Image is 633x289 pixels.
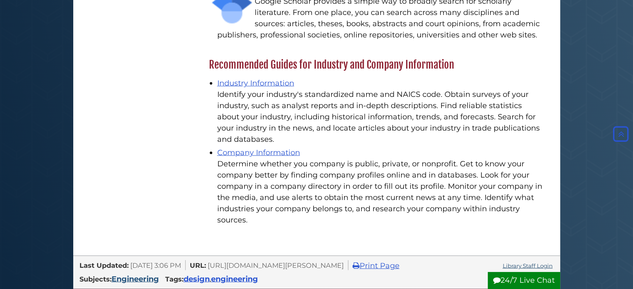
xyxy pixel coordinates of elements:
span: URL: [190,261,206,269]
a: Industry Information [217,78,294,87]
span: [DATE] 3:06 PM [130,261,181,269]
i: Print Page [352,262,360,269]
button: 24/7 Live Chat [488,272,560,289]
div: Identify your industry's standardized name and NAICS code. Obtain surveys of your industry, such ... [217,89,543,145]
a: Library Staff Login [503,262,553,269]
a: engineering [211,274,258,283]
span: [URL][DOMAIN_NAME][PERSON_NAME] [208,261,344,269]
a: Print Page [352,261,400,270]
h2: Recommended Guides for Industry and Company Information [205,58,547,71]
a: Engineering [112,274,159,283]
span: Last Updated: [79,261,129,269]
a: design [184,274,210,283]
a: Back to Top [611,129,631,138]
span: , [184,277,258,282]
div: Determine whether you company is public, private, or nonprofit. Get to know your company better b... [217,158,543,225]
span: Subjects: [79,274,112,283]
span: Tags: [165,274,184,283]
a: Company Information [217,148,300,157]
